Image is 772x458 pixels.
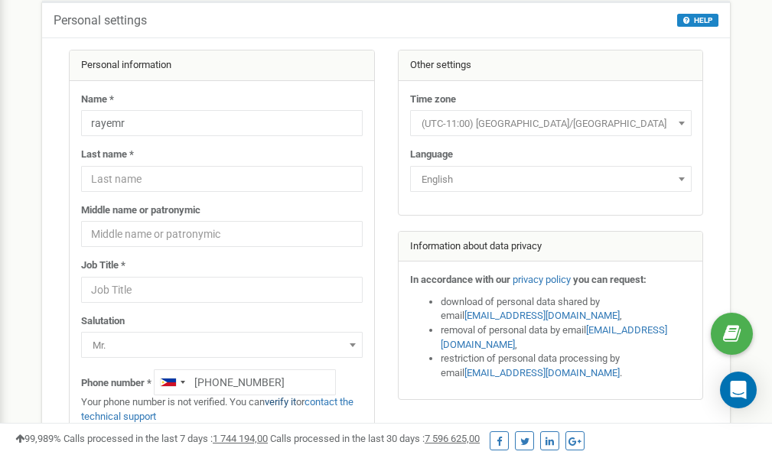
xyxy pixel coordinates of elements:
[81,376,151,391] label: Phone number *
[425,433,480,444] u: 7 596 625,00
[464,367,620,378] a: [EMAIL_ADDRESS][DOMAIN_NAME]
[81,314,125,329] label: Salutation
[81,93,114,107] label: Name *
[399,50,703,81] div: Other settings
[270,433,480,444] span: Calls processed in the last 30 days :
[81,395,363,424] p: Your phone number is not verified. You can or
[81,258,125,273] label: Job Title *
[399,232,703,262] div: Information about data privacy
[81,148,134,162] label: Last name *
[213,433,268,444] u: 1 744 194,00
[410,148,453,162] label: Language
[70,50,374,81] div: Personal information
[720,372,757,408] div: Open Intercom Messenger
[81,332,363,358] span: Mr.
[410,274,510,285] strong: In accordance with our
[81,221,363,247] input: Middle name or patronymic
[81,166,363,192] input: Last name
[573,274,647,285] strong: you can request:
[64,433,268,444] span: Calls processed in the last 7 days :
[15,433,61,444] span: 99,989%
[155,370,190,395] div: Telephone country code
[415,113,686,135] span: (UTC-11:00) Pacific/Midway
[415,169,686,190] span: English
[677,14,718,27] button: HELP
[81,277,363,303] input: Job Title
[81,110,363,136] input: Name
[441,323,692,352] li: removal of personal data by email ,
[154,369,336,395] input: +1-800-555-55-55
[464,310,620,321] a: [EMAIL_ADDRESS][DOMAIN_NAME]
[513,274,571,285] a: privacy policy
[265,396,296,408] a: verify it
[86,335,357,356] span: Mr.
[81,203,200,218] label: Middle name or patronymic
[441,295,692,323] li: download of personal data shared by email ,
[410,110,692,136] span: (UTC-11:00) Pacific/Midway
[410,93,456,107] label: Time zone
[81,396,353,422] a: contact the technical support
[410,166,692,192] span: English
[441,324,667,350] a: [EMAIL_ADDRESS][DOMAIN_NAME]
[441,352,692,380] li: restriction of personal data processing by email .
[54,14,147,28] h5: Personal settings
